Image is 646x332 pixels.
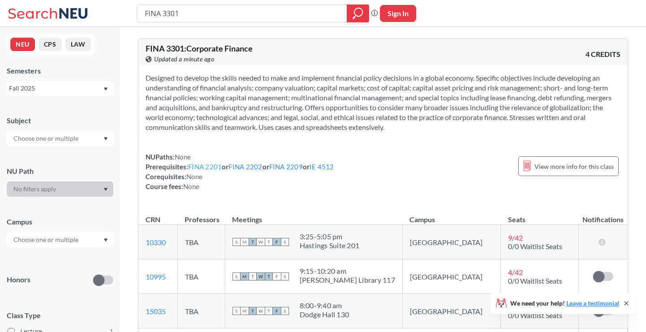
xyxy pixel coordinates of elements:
[300,276,395,285] div: [PERSON_NAME] Library 117
[144,6,340,21] input: Class, professor, course number, "phrase"
[177,225,225,259] td: TBA
[249,238,257,246] span: T
[508,276,562,285] span: 0/0 Waitlist Seats
[402,225,501,259] td: [GEOGRAPHIC_DATA]
[300,301,349,310] div: 8:00 - 9:40 am
[146,307,166,315] a: 15035
[300,232,360,241] div: 3:25 - 5:05 pm
[508,242,562,250] span: 0/0 Waitlist Seats
[177,206,225,225] th: Professors
[578,206,627,225] th: Notifications
[508,268,523,276] span: 4 / 42
[249,307,257,315] span: T
[300,310,349,319] div: Dodge Hall 130
[281,272,289,280] span: S
[249,272,257,280] span: T
[402,206,501,225] th: Campus
[183,182,199,190] span: None
[273,238,281,246] span: F
[7,310,113,320] span: Class Type
[228,163,262,171] a: FINA 2202
[347,4,369,22] div: magnifying glass
[273,272,281,280] span: F
[566,299,619,307] a: Leave a testimonial
[188,163,222,171] a: FINA 2201
[508,233,523,242] span: 9 / 42
[257,307,265,315] span: W
[146,238,166,246] a: 10330
[103,238,108,242] svg: Dropdown arrow
[233,272,241,280] span: S
[225,206,402,225] th: Meetings
[241,272,249,280] span: M
[510,300,619,306] span: We need your help!
[233,307,241,315] span: S
[353,7,363,20] svg: magnifying glass
[177,294,225,328] td: TBA
[281,307,289,315] span: S
[9,83,103,93] div: Fall 2025
[146,272,166,281] a: 10995
[146,43,253,53] span: FINA 3301 : Corporate Finance
[281,238,289,246] span: S
[103,188,108,191] svg: Dropdown arrow
[586,49,620,59] span: 4 CREDITS
[9,133,84,144] input: Choose one or multiple
[7,232,113,247] div: Dropdown arrow
[9,234,84,245] input: Choose one or multiple
[265,238,273,246] span: T
[103,87,108,91] svg: Dropdown arrow
[7,181,113,197] div: Dropdown arrow
[257,272,265,280] span: W
[175,153,191,161] span: None
[241,307,249,315] span: M
[146,152,334,191] div: NUPaths: Prerequisites: or or or Corequisites: Course fees:
[257,238,265,246] span: W
[10,38,35,51] button: NEU
[103,137,108,141] svg: Dropdown arrow
[402,294,501,328] td: [GEOGRAPHIC_DATA]
[534,161,614,172] span: View more info for this class
[300,241,360,250] div: Hastings Suite 201
[402,259,501,294] td: [GEOGRAPHIC_DATA]
[7,217,113,227] div: Campus
[186,172,202,181] span: None
[7,166,113,176] div: NU Path
[177,259,225,294] td: TBA
[146,73,620,132] section: Designed to develop the skills needed to make and implement financial policy decisions in a globa...
[300,267,395,276] div: 9:15 - 10:20 am
[273,307,281,315] span: F
[310,163,334,171] a: IE 4512
[7,66,113,76] div: Semesters
[7,116,113,125] div: Subject
[501,206,578,225] th: Seats
[508,311,562,319] span: 0/0 Waitlist Seats
[154,54,214,64] span: Updated a minute ago
[380,5,416,22] button: Sign In
[265,272,273,280] span: T
[146,215,160,224] div: CRN
[265,307,273,315] span: T
[39,38,62,51] button: CPS
[7,275,30,285] p: Honors
[269,163,303,171] a: FINA 2209
[241,238,249,246] span: M
[7,131,113,146] div: Dropdown arrow
[233,238,241,246] span: S
[65,38,91,51] button: LAW
[7,81,113,95] div: Fall 2025Dropdown arrow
